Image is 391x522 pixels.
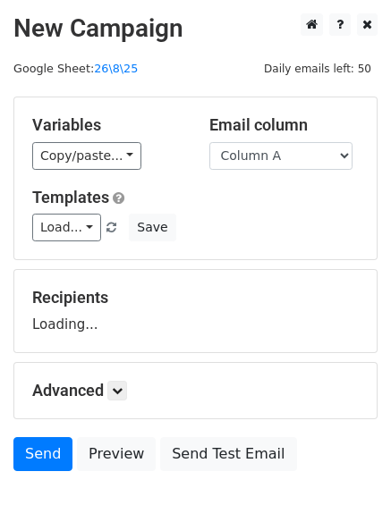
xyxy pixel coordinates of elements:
button: Save [129,214,175,241]
a: Send [13,437,72,471]
a: 26\8\25 [94,62,138,75]
h2: New Campaign [13,13,378,44]
h5: Email column [209,115,360,135]
a: Load... [32,214,101,241]
div: Loading... [32,288,359,334]
a: Templates [32,188,109,206]
a: Daily emails left: 50 [258,62,378,75]
h5: Recipients [32,288,359,307]
small: Google Sheet: [13,62,138,75]
h5: Advanced [32,381,359,400]
span: Daily emails left: 50 [258,59,378,79]
a: Send Test Email [160,437,296,471]
h5: Variables [32,115,183,135]
a: Preview [77,437,156,471]
a: Copy/paste... [32,142,141,170]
